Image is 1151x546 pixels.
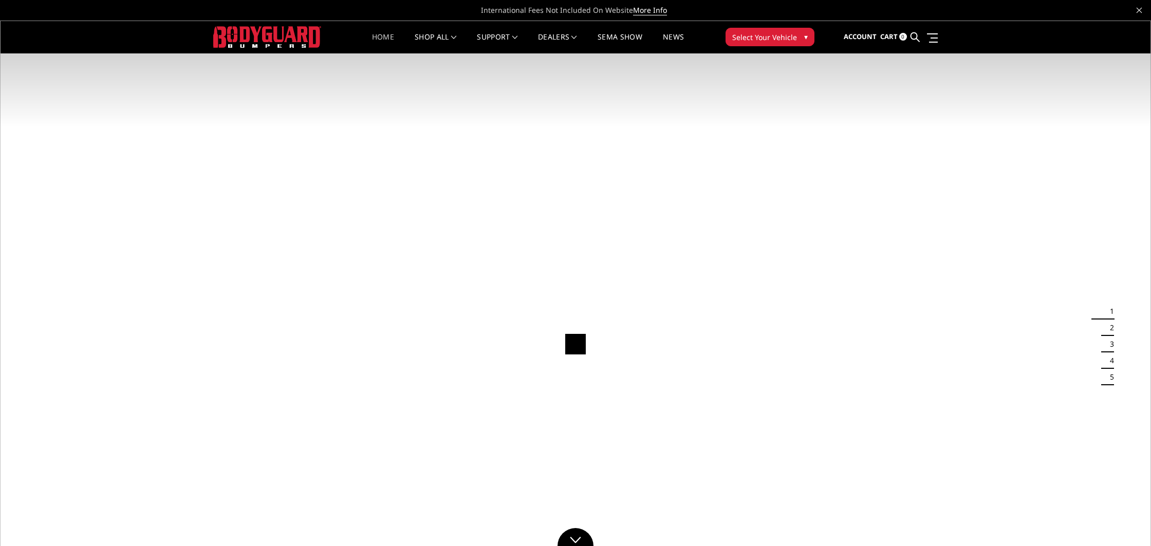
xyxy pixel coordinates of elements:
a: News [663,33,684,53]
a: Click to Down [558,528,593,546]
button: 2 of 5 [1104,319,1114,336]
button: 3 of 5 [1104,336,1114,352]
button: Select Your Vehicle [726,28,814,46]
span: Cart [880,32,898,41]
a: Home [372,33,394,53]
button: 5 of 5 [1104,369,1114,385]
a: shop all [415,33,456,53]
img: BODYGUARD BUMPERS [213,26,321,47]
a: Support [477,33,517,53]
span: Account [844,32,877,41]
span: 0 [899,33,907,41]
button: 1 of 5 [1104,303,1114,319]
a: More Info [633,5,667,15]
span: ▾ [804,31,808,42]
a: Dealers [538,33,577,53]
span: Select Your Vehicle [732,32,797,43]
a: SEMA Show [598,33,642,53]
a: Cart 0 [880,23,907,51]
button: 4 of 5 [1104,352,1114,369]
a: Account [844,23,877,51]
